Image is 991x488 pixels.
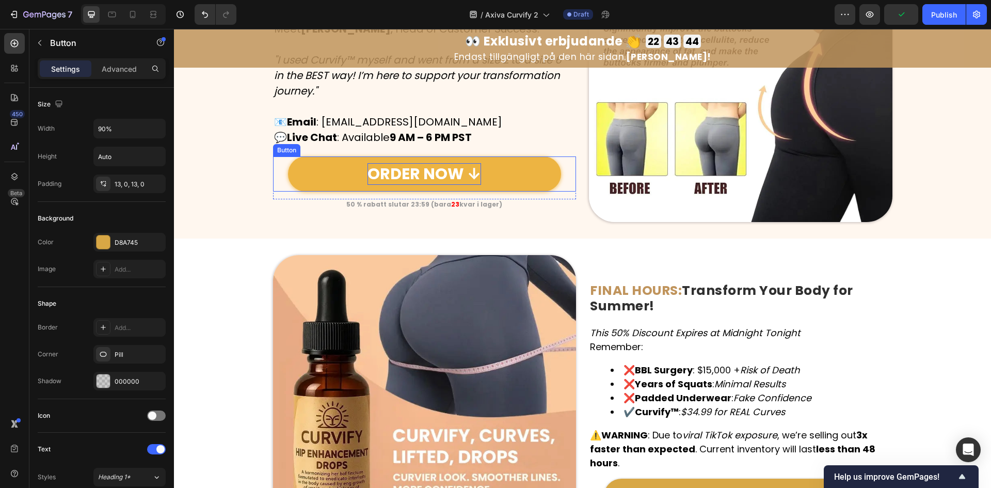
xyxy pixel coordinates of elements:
li: ❌ : [437,348,717,362]
i: Risk of Death [566,335,626,348]
strong: 50 % rabatt slutar 23:59 (bara [172,171,277,180]
iframe: Design area [174,29,991,488]
span: Axiva Curvify 2 [485,9,538,20]
div: Text [38,445,51,454]
button: Publish [922,4,966,25]
strong: Live Chat [113,101,163,116]
div: Image [38,264,56,274]
p: ORDER NOW ↓ [194,134,307,156]
i: viral TikTok exposure [508,400,603,413]
p: Advanced [102,64,137,74]
button: 7 [4,4,77,25]
span: Help us improve GemPages! [834,472,956,482]
span: / [481,9,483,20]
div: Button [101,117,124,126]
strong: kvar i lager) [285,171,328,180]
div: Width [38,124,55,133]
strong: 9 AM – 6 PM PST [216,101,298,116]
div: Shadow [38,376,61,386]
strong: WARNING [427,400,474,413]
div: Publish [931,9,957,20]
div: Padding [38,179,61,188]
strong: Transform Your Body for Summer! [416,253,679,286]
div: Background [38,214,73,223]
i: $34.99 for REAL Curves [507,376,611,389]
input: Auto [94,119,165,138]
i: This 50% Discount Expires at Midnight Tonight [416,297,627,310]
strong: Email [113,86,142,100]
span: Draft [573,10,589,19]
li: ❌ : $15,000 + [437,334,717,348]
strong: Curvify™ [461,376,505,389]
p: ORDER NOW ↓ [510,456,624,478]
div: Height [38,152,57,161]
i: Fake Confidence [560,363,637,375]
strong: 23 [277,171,285,180]
div: 13, 0, 13, 0 [115,180,163,189]
button: Show survey - Help us improve GemPages! [834,470,968,483]
span: Heading 1* [98,473,131,482]
div: Add... [115,323,163,333]
i: "I used Curvify™ myself and went from a size 2 to a size 6 – in the BEST way! I’m here to support... [100,24,397,69]
div: Size [38,98,65,112]
strong: BBL Surgery [461,335,519,348]
p: Settings [51,64,80,74]
div: 000000 [115,377,163,386]
div: Add... [115,265,163,274]
li: ✔️ : [437,376,717,390]
li: ❌ : [437,362,717,376]
p: Button [50,37,138,49]
p: 7 [68,8,72,21]
div: Beta [8,189,25,197]
div: Open Intercom Messenger [956,437,981,462]
div: Icon [38,411,50,420]
p: 📧 : [EMAIL_ADDRESS][DOMAIN_NAME] 💬 : Available [100,85,402,116]
div: Border [38,323,58,332]
div: Undo/Redo [195,4,236,25]
div: Corner [38,350,58,359]
a: ORDER NOW ↓ [430,450,703,485]
strong: less than 48 hours [416,414,701,440]
div: 450 [10,110,25,118]
p: ⚠️ : Due to , we’re selling out . Current inventory will last . [416,399,717,441]
div: Shape [38,299,56,308]
p: Remember: [416,297,717,325]
a: ORDER NOW ↓ [114,128,387,163]
div: Styles [38,473,56,482]
strong: FINAL HOURS: [416,253,508,271]
strong: 3x faster than expected [416,400,694,427]
strong: Padded Underwear [461,363,557,375]
div: D8A745 [115,238,163,247]
div: Pill [115,350,163,359]
input: Auto [94,147,165,166]
i: Minimal Results [540,349,612,361]
button: Heading 1* [93,468,166,486]
div: Color [38,238,54,247]
strong: Years of Squats [461,349,538,361]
